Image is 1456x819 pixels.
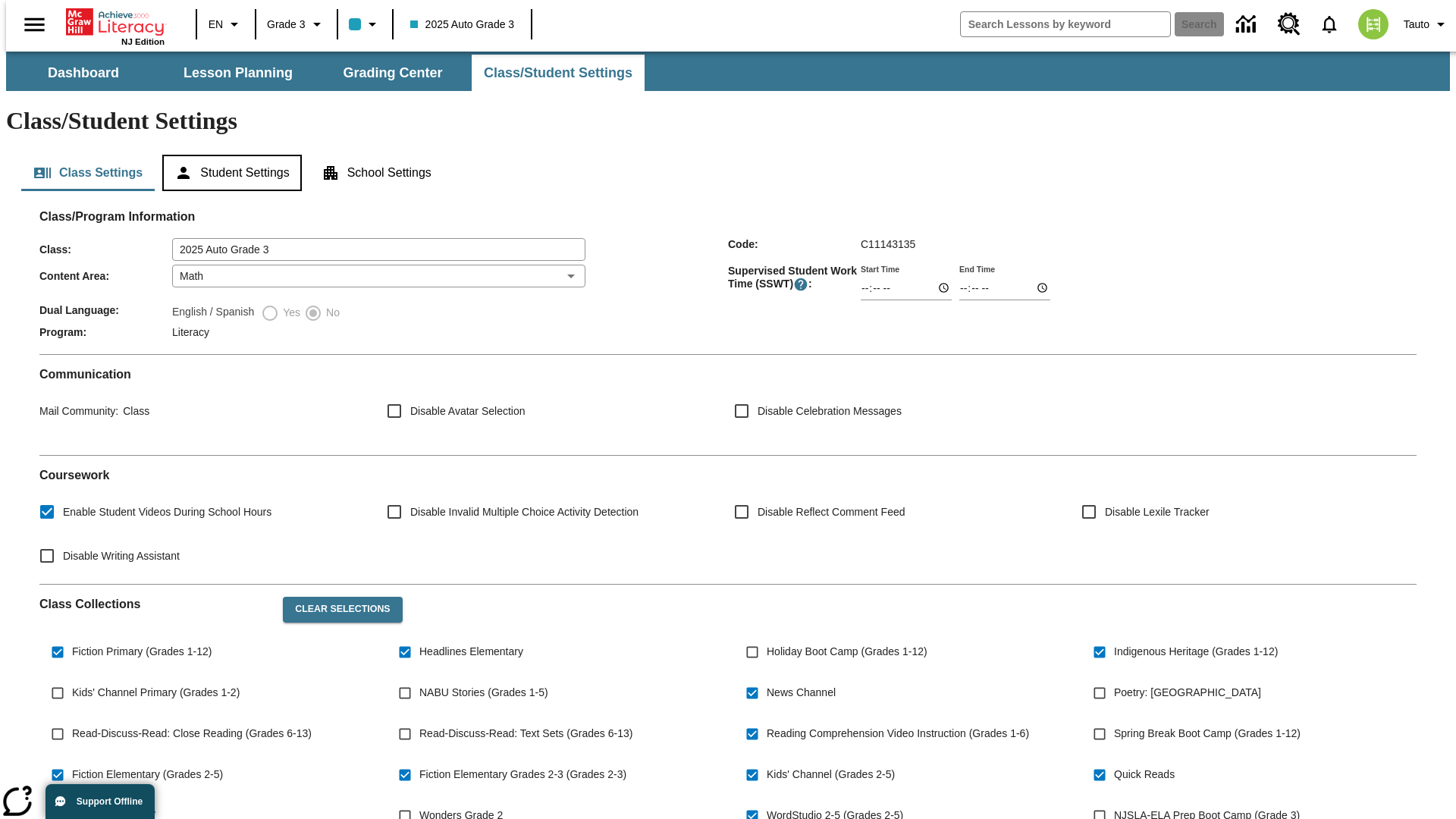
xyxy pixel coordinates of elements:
input: Class [172,238,585,261]
span: NABU Stories (Grades 1-5) [419,685,548,701]
span: Spring Break Boot Camp (Grades 1-12) [1114,726,1301,742]
span: Disable Writing Assistant [63,548,180,564]
span: Class/Student Settings [484,64,632,82]
span: Enable Student Videos During School Hours [63,504,271,520]
span: Support Offline [77,796,143,807]
button: Support Offline [45,784,155,819]
div: Class/Student Settings [21,155,1435,191]
span: Class [118,405,149,417]
h1: Class/Student Settings [6,107,1450,135]
h2: Course work [39,468,1417,482]
span: 2025 Auto Grade 3 [410,17,515,33]
label: End Time [959,263,995,275]
span: Poetry: [GEOGRAPHIC_DATA] [1114,685,1261,701]
span: Dual Language : [39,304,172,316]
span: NJ Edition [121,37,165,46]
span: No [322,305,340,321]
button: Supervised Student Work Time is the timeframe when students can take LevelSet and when lessons ar... [793,277,808,292]
label: English / Spanish [172,304,254,322]
span: Program : [39,326,172,338]
span: Code : [728,238,861,250]
div: SubNavbar [6,52,1450,91]
button: School Settings [309,155,444,191]
span: Class : [39,243,172,256]
span: Disable Avatar Selection [410,403,526,419]
span: Holiday Boot Camp (Grades 1-12) [767,644,927,660]
h2: Class Collections [39,597,271,611]
span: Quick Reads [1114,767,1175,783]
div: SubNavbar [6,55,646,91]
span: Lesson Planning [184,64,293,82]
button: Profile/Settings [1398,11,1456,38]
span: Supervised Student Work Time (SSWT) : [728,265,861,292]
a: Home [66,7,165,37]
span: Read-Discuss-Read: Close Reading (Grades 6-13) [72,726,312,742]
div: Communication [39,367,1417,443]
input: search field [961,12,1170,36]
span: Disable Reflect Comment Feed [758,504,905,520]
div: Coursework [39,468,1417,572]
span: News Channel [767,685,836,701]
span: Tauto [1404,17,1429,33]
label: Start Time [861,263,899,275]
button: Class color is light blue. Change class color [343,11,388,38]
div: Math [172,265,585,287]
span: Fiction Primary (Grades 1-12) [72,644,212,660]
div: Home [66,5,165,46]
span: Disable Lexile Tracker [1105,504,1210,520]
span: Literacy [172,326,209,338]
a: Resource Center, Will open in new tab [1269,4,1310,45]
span: Grading Center [343,64,442,82]
span: C11143135 [861,238,915,250]
span: Content Area : [39,270,172,282]
div: Class/Program Information [39,224,1417,342]
span: EN [209,17,223,33]
button: Dashboard [8,55,159,91]
button: Open side menu [12,2,57,47]
span: Kids' Channel (Grades 2-5) [767,767,895,783]
span: Disable Celebration Messages [758,403,902,419]
button: Select a new avatar [1349,5,1398,44]
button: Student Settings [162,155,301,191]
button: Grade: Grade 3, Select a grade [261,11,332,38]
button: Clear Selections [283,597,402,623]
button: Class/Student Settings [472,55,645,91]
span: Fiction Elementary Grades 2-3 (Grades 2-3) [419,767,626,783]
span: Dashboard [48,64,119,82]
span: Fiction Elementary (Grades 2-5) [72,767,223,783]
img: avatar image [1358,9,1389,39]
span: Disable Invalid Multiple Choice Activity Detection [410,504,639,520]
h2: Class/Program Information [39,209,1417,224]
button: Class Settings [21,155,155,191]
button: Lesson Planning [162,55,314,91]
span: Grade 3 [267,17,306,33]
span: Read-Discuss-Read: Text Sets (Grades 6-13) [419,726,632,742]
a: Data Center [1227,4,1269,45]
span: Mail Community : [39,405,118,417]
span: Headlines Elementary [419,644,523,660]
span: Reading Comprehension Video Instruction (Grades 1-6) [767,726,1029,742]
a: Notifications [1310,5,1349,44]
h2: Communication [39,367,1417,381]
span: Kids' Channel Primary (Grades 1-2) [72,685,240,701]
button: Grading Center [317,55,469,91]
span: Yes [279,305,300,321]
span: Indigenous Heritage (Grades 1-12) [1114,644,1278,660]
button: Language: EN, Select a language [202,11,250,38]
